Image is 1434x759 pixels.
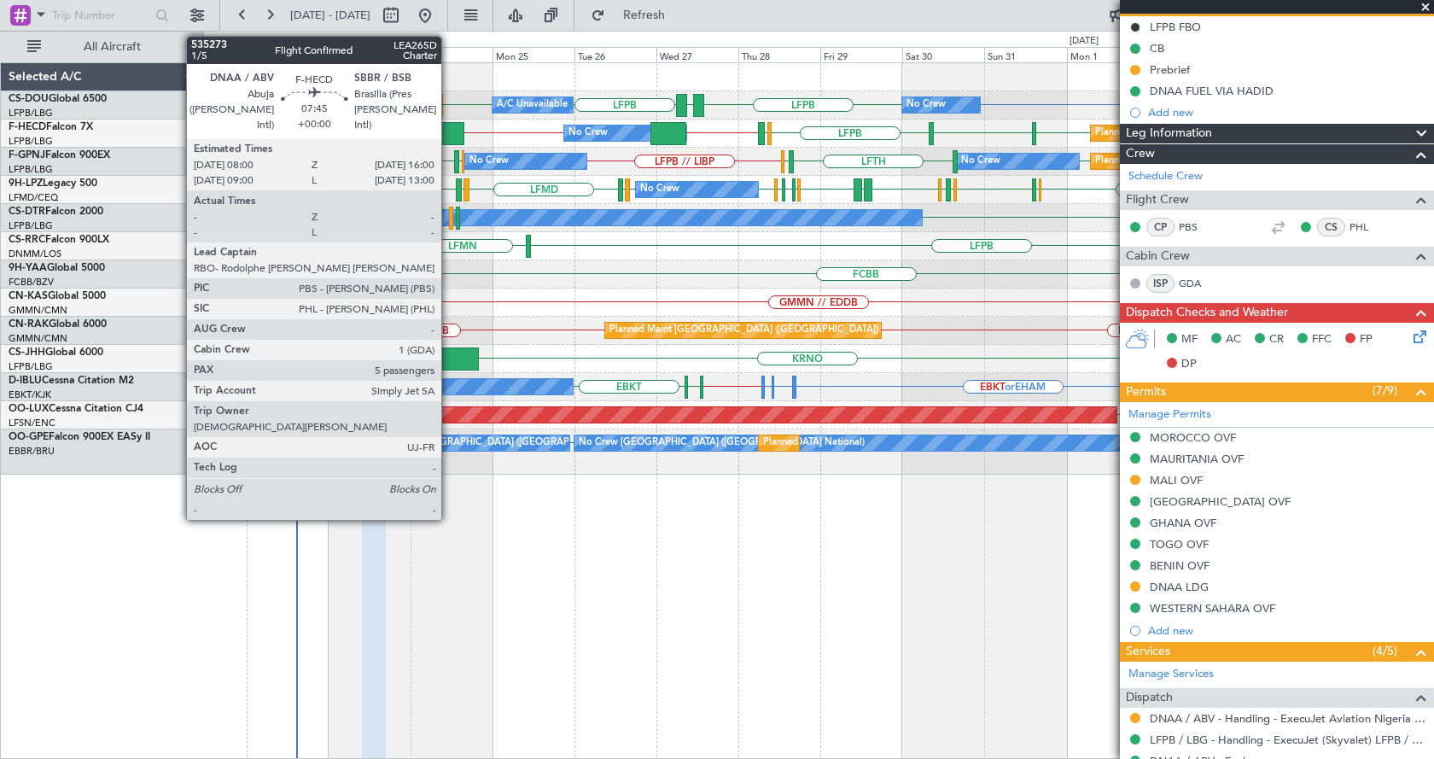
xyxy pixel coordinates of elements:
[1067,47,1149,62] div: Mon 1
[9,107,53,120] a: LFPB/LBG
[9,135,53,148] a: LFPB/LBG
[609,318,878,343] div: Planned Maint [GEOGRAPHIC_DATA] ([GEOGRAPHIC_DATA])
[1148,105,1425,120] div: Add new
[44,41,180,53] span: All Aircraft
[120,149,409,174] div: AOG Maint Hyères ([GEOGRAPHIC_DATA]-[GEOGRAPHIC_DATA])
[1126,144,1155,164] span: Crew
[9,219,53,232] a: LFPB/LBG
[1150,41,1164,55] div: CB
[1349,219,1388,235] a: PHL
[1126,642,1170,662] span: Services
[1126,190,1189,210] span: Flight Crew
[9,388,51,401] a: EBKT/KJK
[9,191,58,204] a: LFMD/CEQ
[1070,34,1099,49] div: [DATE]
[207,34,236,49] div: [DATE]
[1095,120,1364,146] div: Planned Maint [GEOGRAPHIC_DATA] ([GEOGRAPHIC_DATA])
[9,94,49,104] span: CS-DOU
[411,47,493,62] div: Sun 24
[574,47,656,62] div: Tue 26
[9,178,43,189] span: 9H-LPZ
[1095,149,1364,174] div: Planned Maint [GEOGRAPHIC_DATA] ([GEOGRAPHIC_DATA])
[9,432,49,442] span: OO-GPE
[1150,558,1210,573] div: BENIN OVF
[984,47,1066,62] div: Sun 31
[1126,124,1212,143] span: Leg Information
[1179,276,1217,291] a: GDA
[9,404,49,414] span: OO-LUX
[1312,331,1332,348] span: FFC
[9,291,106,301] a: CN-KASGlobal 5000
[1148,623,1425,638] div: Add new
[9,417,55,429] a: LFSN/ENC
[9,122,46,132] span: F-HECD
[9,207,103,217] a: CS-DTRFalcon 2000
[1126,688,1173,708] span: Dispatch
[1150,711,1425,726] a: DNAA / ABV - Handling - ExecuJet Aviation Nigeria DNAA
[1150,601,1275,616] div: WESTERN SAHARA OVF
[9,248,61,260] a: DNMM/LOS
[9,432,150,442] a: OO-GPEFalcon 900EX EASy II
[1128,666,1214,683] a: Manage Services
[19,33,185,61] button: All Aircraft
[1150,452,1244,466] div: MAURITANIA OVF
[9,347,103,358] a: CS-JHHGlobal 6000
[961,149,1000,174] div: No Crew
[247,47,329,62] div: Fri 22
[9,319,49,330] span: CN-RAK
[9,404,143,414] a: OO-LUXCessna Citation CJ4
[640,177,679,202] div: No Crew
[1128,168,1203,185] a: Schedule Crew
[52,3,150,28] input: Trip Number
[1179,219,1217,235] a: PBS
[1150,430,1236,445] div: MOROCCO OVF
[1150,473,1203,488] div: MALI OVF
[1150,537,1209,552] div: TOGO OVF
[9,94,107,104] a: CS-DOUGlobal 6500
[1373,642,1397,660] span: (4/5)
[609,9,680,21] span: Refresh
[1128,406,1211,423] a: Manage Permits
[9,360,53,373] a: LFPB/LBG
[1150,516,1216,530] div: GHANA OVF
[1150,733,1425,747] a: LFPB / LBG - Handling - ExecuJet (Skyvalet) LFPB / LBG
[275,346,544,371] div: Planned Maint [GEOGRAPHIC_DATA] ([GEOGRAPHIC_DATA])
[9,347,45,358] span: CS-JHH
[497,92,568,118] div: A/C Unavailable
[329,47,411,62] div: Sat 23
[493,47,574,62] div: Mon 25
[251,374,427,400] div: No Crew Kortrijk-[GEOGRAPHIC_DATA]
[1126,247,1190,266] span: Cabin Crew
[164,47,246,62] div: Thu 21
[9,291,48,301] span: CN-KAS
[1126,382,1166,402] span: Permits
[9,376,134,386] a: D-IBLUCessna Citation M2
[1150,580,1209,594] div: DNAA LDG
[9,276,54,289] a: FCBB/BZV
[9,207,45,217] span: CS-DTR
[1126,303,1288,323] span: Dispatch Checks and Weather
[1150,20,1201,34] div: LFPB FBO
[290,8,370,23] span: [DATE] - [DATE]
[738,47,820,62] div: Thu 28
[902,47,984,62] div: Sat 30
[9,178,97,189] a: 9H-LPZLegacy 500
[1146,218,1175,236] div: CP
[1269,331,1284,348] span: CR
[9,445,55,458] a: EBBR/BRU
[1181,331,1198,348] span: MF
[1317,218,1345,236] div: CS
[1150,494,1291,509] div: [GEOGRAPHIC_DATA] OVF
[1150,84,1274,98] div: DNAA FUEL VIA HADID
[469,149,509,174] div: No Crew
[1146,274,1175,293] div: ISP
[9,163,53,176] a: LFPB/LBG
[763,430,1072,456] div: Planned Maint [GEOGRAPHIC_DATA] ([GEOGRAPHIC_DATA] National)
[1360,331,1373,348] span: FP
[568,120,608,146] div: No Crew
[656,47,738,62] div: Wed 27
[9,150,110,161] a: F-GPNJFalcon 900EX
[374,430,660,456] div: No Crew [GEOGRAPHIC_DATA] ([GEOGRAPHIC_DATA] National)
[579,430,865,456] div: No Crew [GEOGRAPHIC_DATA] ([GEOGRAPHIC_DATA] National)
[1181,356,1197,373] span: DP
